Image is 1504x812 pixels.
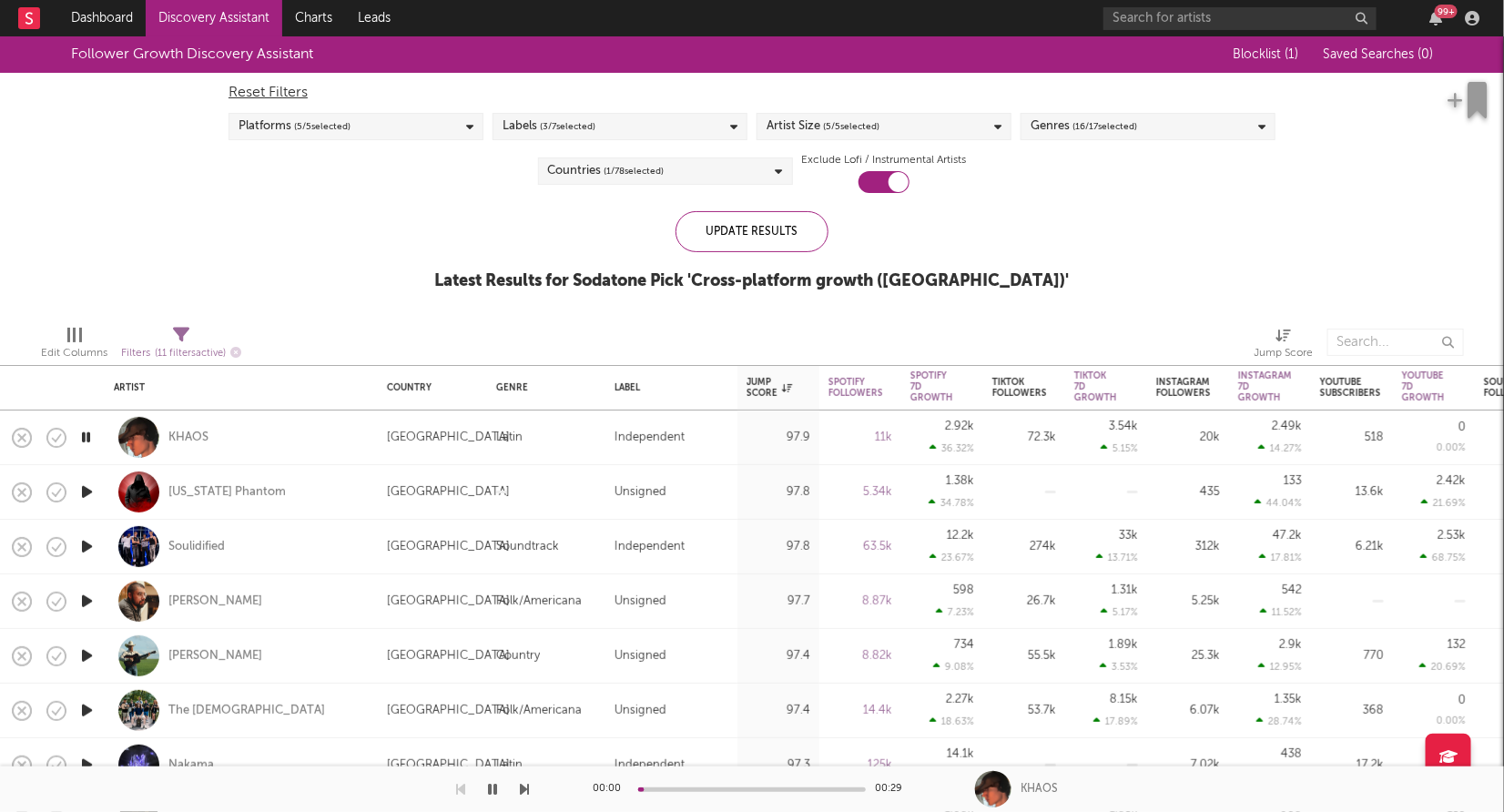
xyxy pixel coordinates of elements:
div: 5.15 % [1101,442,1138,454]
div: Unsigned [615,700,666,722]
div: 0.00 % [1437,716,1466,726]
div: 97.9 [747,427,810,449]
div: Filters(11 filters active) [121,320,241,372]
div: Edit Columns [41,342,107,364]
div: 14.1k [947,748,974,760]
div: 14.27 % [1258,442,1302,454]
span: ( 1 / 78 selected) [605,160,665,182]
div: 5.25k [1156,591,1220,613]
div: 26.7k [992,591,1056,613]
div: 1.31k [1112,584,1138,596]
div: 2.49k [1272,421,1302,432]
button: Saved Searches (0) [1318,47,1434,62]
a: Nakama [168,757,214,774]
div: 435 [1156,482,1220,503]
input: Search... [1327,329,1464,356]
div: KHAOS [1021,781,1058,797]
div: [GEOGRAPHIC_DATA] [387,536,510,558]
div: 2.53k [1438,530,1466,542]
div: 3.54k [1109,421,1138,432]
div: 5.34k [828,482,892,503]
a: The [DEMOGRAPHIC_DATA] [168,703,325,719]
div: Update Results [676,211,828,252]
div: [PERSON_NAME] [168,648,262,665]
div: 23.67 % [930,552,974,563]
div: 2.92k [945,421,974,432]
label: Exclude Lofi / Instrumental Artists [802,149,967,171]
div: Country [496,645,540,667]
div: Independent [615,755,685,776]
div: 21.69 % [1421,497,1466,509]
div: Soulidified [168,539,225,555]
span: ( 5 / 5 selected) [823,116,879,137]
div: [GEOGRAPHIC_DATA] [387,755,510,776]
div: 00:29 [875,778,911,800]
div: 97.4 [747,645,810,667]
div: [GEOGRAPHIC_DATA] [387,427,510,449]
div: 72.3k [992,427,1056,449]
div: 133 [1284,475,1302,487]
div: 2.27k [946,694,974,705]
div: 36.32 % [930,442,974,454]
div: Unsigned [615,645,666,667]
div: 11k [828,427,892,449]
div: Artist Size [767,116,879,137]
div: [GEOGRAPHIC_DATA] [387,591,510,613]
div: 368 [1320,700,1384,722]
div: 518 [1320,427,1384,449]
div: 11.52 % [1260,606,1302,618]
div: Edit Columns [41,320,107,372]
input: Search for artists [1103,7,1377,30]
div: 25.3k [1156,645,1220,667]
div: 0 [1458,421,1466,433]
div: Reset Filters [229,82,1275,104]
div: Tiktok Followers [992,377,1047,399]
div: 0 [1458,695,1466,706]
div: Latin [496,427,523,449]
div: Unsigned [615,482,666,503]
div: 34.78 % [929,497,974,509]
div: Folk/Americana [496,591,582,613]
div: Folk/Americana [496,700,582,722]
div: 6.21k [1320,536,1384,558]
div: Unsigned [615,591,666,613]
div: 2.42k [1437,475,1466,487]
a: [US_STATE] Phantom [168,484,286,501]
div: 2.9k [1279,639,1302,651]
div: 44.04 % [1255,497,1302,509]
div: [PERSON_NAME] [168,594,262,610]
div: Soundtrack [496,536,559,558]
div: 1.89k [1109,639,1138,651]
div: 438 [1281,748,1302,760]
div: 12.95 % [1258,661,1302,673]
div: Latin [496,755,523,776]
div: 8.82k [828,645,892,667]
div: 5.17 % [1101,606,1138,618]
div: 20k [1156,427,1220,449]
span: Blocklist [1234,48,1299,61]
div: Filters [121,342,241,365]
div: Label [615,382,719,393]
div: 274k [992,536,1056,558]
span: ( 16 / 17 selected) [1072,116,1137,137]
div: 6.07k [1156,700,1220,722]
div: 14.4k [828,700,892,722]
span: ( 11 filters active) [155,349,226,359]
div: Jump Score [747,377,792,399]
div: Independent [615,427,685,449]
span: ( 5 / 5 selected) [294,116,351,137]
div: Platforms [239,116,351,137]
div: YouTube Subscribers [1320,377,1381,399]
div: 28.74 % [1256,716,1302,727]
div: 770 [1320,645,1384,667]
div: 132 [1448,639,1466,651]
div: 00:00 [593,778,629,800]
div: 8.15k [1110,694,1138,705]
div: 125k [828,755,892,776]
div: Jump Score [1255,342,1314,364]
div: [GEOGRAPHIC_DATA] [387,645,510,667]
div: 97.8 [747,482,810,503]
div: 734 [954,639,974,651]
div: 13.6k [1320,482,1384,503]
div: 312k [1156,536,1220,558]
